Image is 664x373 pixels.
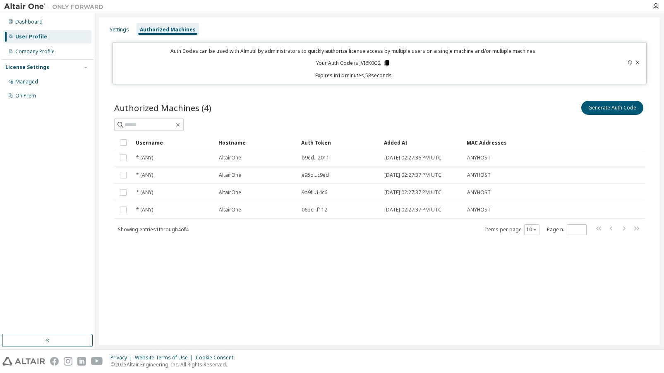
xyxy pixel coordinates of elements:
[118,72,589,79] p: Expires in 14 minutes, 58 seconds
[64,357,72,366] img: instagram.svg
[581,101,643,115] button: Generate Auth Code
[136,172,153,178] span: * (ANY)
[2,357,45,366] img: altair_logo.svg
[5,64,49,71] div: License Settings
[110,26,129,33] div: Settings
[136,207,153,213] span: * (ANY)
[467,154,491,161] span: ANYHOST
[219,154,241,161] span: AltairOne
[4,2,108,11] img: Altair One
[547,224,587,235] span: Page n.
[15,93,36,99] div: On Prem
[526,226,537,233] button: 10
[15,78,38,85] div: Managed
[316,59,391,67] p: Your Auth Code is: JVI6K0G2
[110,354,135,361] div: Privacy
[467,136,558,149] div: MAC Addresses
[384,172,441,178] span: [DATE] 02:27:37 PM UTC
[50,357,59,366] img: facebook.svg
[384,189,441,196] span: [DATE] 02:27:37 PM UTC
[219,172,241,178] span: AltairOne
[118,226,189,233] span: Showing entries 1 through 4 of 4
[218,136,295,149] div: Hostname
[302,172,329,178] span: e95d...c9ed
[384,136,460,149] div: Added At
[485,224,539,235] span: Items per page
[110,361,238,368] p: © 2025 Altair Engineering, Inc. All Rights Reserved.
[302,154,329,161] span: b9ed...2011
[135,354,196,361] div: Website Terms of Use
[467,172,491,178] span: ANYHOST
[15,33,47,40] div: User Profile
[15,19,43,25] div: Dashboard
[384,154,441,161] span: [DATE] 02:27:36 PM UTC
[140,26,196,33] div: Authorized Machines
[114,102,211,114] span: Authorized Machines (4)
[302,189,327,196] span: 9b9f...14c6
[384,207,441,213] span: [DATE] 02:27:37 PM UTC
[301,136,377,149] div: Auth Token
[302,207,327,213] span: 06bc...f112
[91,357,103,366] img: youtube.svg
[219,189,241,196] span: AltairOne
[136,189,153,196] span: * (ANY)
[136,136,212,149] div: Username
[77,357,86,366] img: linkedin.svg
[467,207,491,213] span: ANYHOST
[118,48,589,55] p: Auth Codes can be used with Almutil by administrators to quickly authorize license access by mult...
[196,354,238,361] div: Cookie Consent
[136,154,153,161] span: * (ANY)
[467,189,491,196] span: ANYHOST
[219,207,241,213] span: AltairOne
[15,48,55,55] div: Company Profile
